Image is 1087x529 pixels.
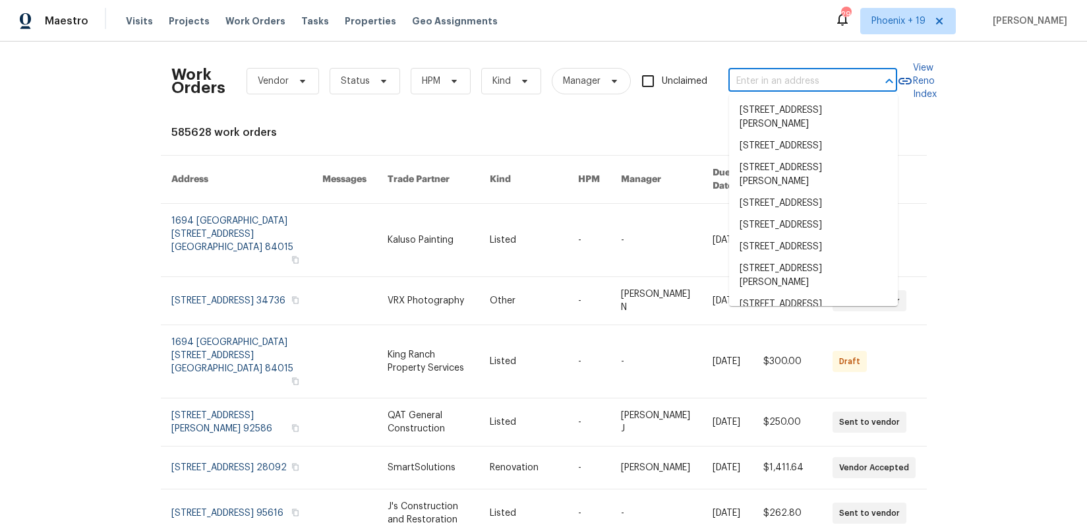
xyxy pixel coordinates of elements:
li: [STREET_ADDRESS] [729,193,898,214]
th: Messages [312,156,377,204]
td: Other [479,277,568,325]
td: - [568,277,610,325]
td: - [568,447,610,489]
span: Geo Assignments [412,15,498,28]
td: [PERSON_NAME] [610,447,702,489]
th: Trade Partner [377,156,479,204]
li: [STREET_ADDRESS] [729,294,898,315]
li: [STREET_ADDRESS] [729,236,898,258]
td: SmartSolutions [377,447,479,489]
th: Kind [479,156,568,204]
span: Work Orders [225,15,285,28]
th: HPM [568,156,610,204]
td: - [568,204,610,277]
span: [PERSON_NAME] [987,15,1067,28]
td: - [568,325,610,398]
th: Address [161,156,312,204]
span: Phoenix + 19 [871,15,925,28]
td: [PERSON_NAME] J [610,398,702,447]
span: Projects [169,15,210,28]
li: [STREET_ADDRESS] [729,135,898,157]
td: Kaluso Painting [377,204,479,277]
td: VRX Photography [377,277,479,325]
td: - [568,398,610,447]
button: Copy Address [289,422,301,434]
div: 291 [841,8,850,21]
li: [STREET_ADDRESS] [729,214,898,236]
td: QAT General Construction [377,398,479,447]
td: Listed [479,204,568,277]
td: [PERSON_NAME] N [610,277,702,325]
span: Properties [345,15,396,28]
span: Visits [126,15,153,28]
span: Tasks [301,16,329,26]
button: Copy Address [289,294,301,306]
div: 585628 work orders [171,126,916,139]
span: Unclaimed [662,75,707,88]
button: Copy Address [289,461,301,473]
th: Manager [610,156,702,204]
td: King Ranch Property Services [377,325,479,398]
input: Enter in an address [728,71,860,92]
li: [STREET_ADDRESS][PERSON_NAME] [729,157,898,193]
button: Copy Address [289,254,301,266]
button: Close [880,72,898,90]
td: - [610,204,702,277]
span: Manager [563,75,601,88]
span: Status [341,75,370,88]
td: Listed [479,325,568,398]
a: View Reno Index [897,61,937,101]
td: - [610,325,702,398]
span: HPM [422,75,440,88]
button: Copy Address [289,375,301,387]
td: Renovation [479,447,568,489]
li: [STREET_ADDRESS][PERSON_NAME] [729,100,898,135]
li: [STREET_ADDRESS][PERSON_NAME] [729,258,898,294]
span: Kind [492,75,511,88]
button: Copy Address [289,507,301,518]
span: Maestro [45,15,88,28]
span: Vendor [258,75,289,88]
h2: Work Orders [171,68,225,94]
th: Due Date [702,156,753,204]
td: Listed [479,398,568,447]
